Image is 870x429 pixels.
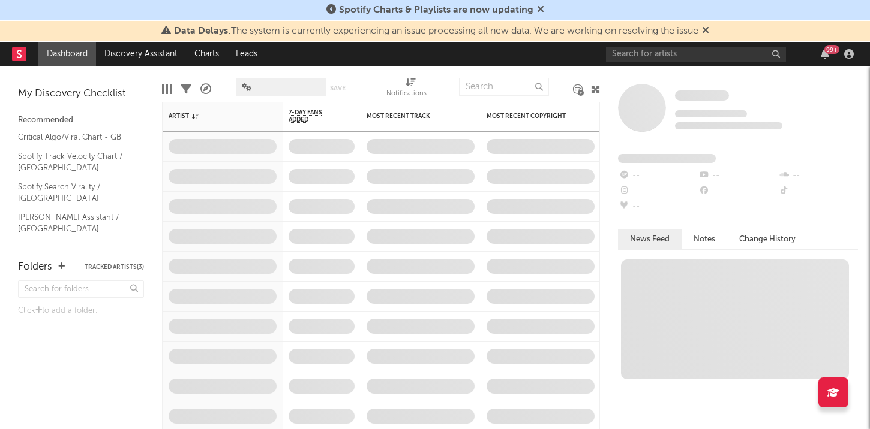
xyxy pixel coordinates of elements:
div: Notifications (Artist) [386,72,434,107]
a: Leads [227,42,266,66]
a: Some Artist [675,90,729,102]
div: Filters [181,72,191,107]
div: -- [778,183,858,199]
a: Discovery Assistant [96,42,186,66]
span: Dismiss [537,5,544,15]
button: Tracked Artists(3) [85,264,144,270]
input: Search for artists [606,47,786,62]
span: Data Delays [174,26,228,36]
div: Edit Columns [162,72,172,107]
button: Notes [682,229,727,249]
a: Charts [186,42,227,66]
a: Spotify Track Velocity Chart / [GEOGRAPHIC_DATA] [18,150,132,174]
a: Dashboard [38,42,96,66]
div: My Discovery Checklist [18,87,144,101]
div: Artist [169,113,259,120]
span: Spotify Charts & Playlists are now updating [339,5,533,15]
button: News Feed [618,229,682,249]
div: Most Recent Copyright [487,113,577,120]
div: A&R Pipeline [200,72,211,107]
span: Some Artist [675,90,729,101]
div: Click to add a folder. [18,304,144,318]
span: 0 fans last week [675,122,782,129]
div: 99 + [824,45,839,54]
span: Dismiss [702,26,709,36]
button: 99+ [821,49,829,59]
a: [PERSON_NAME] Assistant / [GEOGRAPHIC_DATA] [18,211,132,235]
button: Change History [727,229,808,249]
input: Search for folders... [18,280,144,298]
div: -- [778,168,858,183]
a: Spotify Search Virality / [GEOGRAPHIC_DATA] [18,180,132,205]
span: Tracking Since: [DATE] [675,110,747,117]
div: -- [698,168,778,183]
div: -- [618,183,698,199]
div: Most Recent Track [367,113,457,120]
div: Notifications (Artist) [386,87,434,101]
div: -- [698,183,778,199]
span: : The system is currently experiencing an issue processing all new data. We are working on resolv... [174,26,698,36]
span: Fans Added by Platform [618,154,716,163]
div: Recommended [18,113,144,128]
input: Search... [459,78,549,96]
a: Critical Algo/Viral Chart - GB [18,131,132,144]
div: -- [618,168,698,183]
button: Save [330,85,346,92]
div: -- [618,199,698,214]
span: 7-Day Fans Added [289,109,337,123]
div: Folders [18,260,52,274]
